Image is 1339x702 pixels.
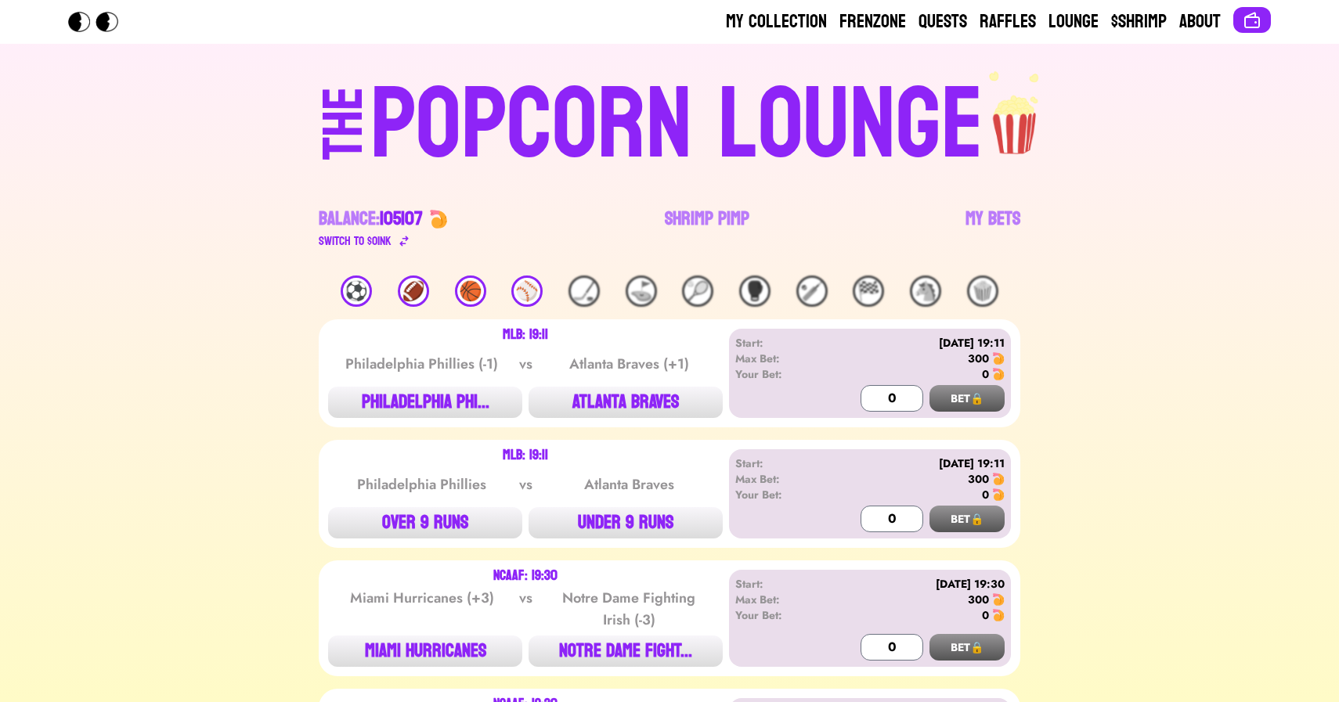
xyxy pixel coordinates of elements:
div: 🐴 [910,275,941,307]
div: ⛳️ [626,275,657,307]
img: Connect wallet [1243,11,1261,30]
div: vs [516,473,536,495]
div: Switch to $ OINK [319,232,392,250]
a: My Bets [965,207,1020,250]
button: BET🔒 [929,634,1005,661]
div: 300 [968,592,989,607]
a: Frenzone [839,9,906,34]
img: popcorn [983,69,1048,157]
div: 🏒 [568,275,600,307]
a: My Collection [726,9,827,34]
div: Start: [735,576,825,592]
a: $Shrimp [1111,9,1167,34]
div: Start: [735,455,825,471]
div: vs [516,353,536,375]
div: [DATE] 19:11 [825,335,1005,351]
div: 🏈 [398,275,429,307]
div: Your Bet: [735,607,825,623]
div: Start: [735,335,825,351]
div: [DATE] 19:11 [825,455,1005,471]
div: 🏏 [796,275,828,307]
img: 🍤 [992,488,1005,501]
img: 🍤 [429,210,448,229]
div: Balance: [319,207,423,232]
div: THE [316,87,372,191]
button: UNDER 9 RUNS [529,507,723,538]
a: About [1179,9,1221,34]
div: MLB: 19:11 [503,449,548,462]
div: ⚾️ [511,275,543,307]
img: 🍤 [992,368,1005,380]
div: 🎾 [682,275,713,307]
img: 🍤 [992,609,1005,621]
div: Max Bet: [735,471,825,487]
div: 0 [982,487,989,502]
a: Lounge [1048,9,1099,34]
img: 🍤 [992,593,1005,606]
div: Your Bet: [735,487,825,502]
div: vs [516,587,536,631]
button: PHILADELPHIA PHI... [328,387,522,418]
button: ATLANTA BRAVES [529,387,723,418]
div: Max Bet: [735,592,825,607]
a: Shrimp Pimp [665,207,749,250]
div: 0 [982,607,989,623]
a: Raffles [980,9,1036,34]
div: Notre Dame Fighting Irish (-3) [550,587,708,631]
div: 🍿 [967,275,998,307]
div: Philadelphia Phillies (-1) [343,353,501,375]
div: 🥊 [739,275,771,307]
div: Max Bet: [735,351,825,366]
div: MLB: 19:11 [503,329,548,341]
div: Your Bet: [735,366,825,382]
div: Atlanta Braves [550,473,708,495]
div: [DATE] 19:30 [825,576,1005,592]
button: MIAMI HURRICANES [328,635,522,667]
span: 105107 [380,202,423,236]
div: Atlanta Braves (+1) [550,353,708,375]
a: Quests [919,9,967,34]
div: ⚽️ [341,275,372,307]
img: Popcorn [68,12,131,32]
div: Miami Hurricanes (+3) [343,587,501,631]
button: NOTRE DAME FIGHT... [529,635,723,667]
button: OVER 9 RUNS [328,507,522,538]
img: 🍤 [992,473,1005,485]
img: 🍤 [992,352,1005,365]
div: 0 [982,366,989,382]
div: 300 [968,351,989,366]
a: THEPOPCORN LOUNGEpopcorn [187,69,1152,175]
button: BET🔒 [929,385,1005,412]
div: 🏀 [455,275,486,307]
div: 300 [968,471,989,487]
button: BET🔒 [929,506,1005,532]
div: POPCORN LOUNGE [370,75,983,175]
div: Philadelphia Phillies [343,473,501,495]
div: NCAAF: 19:30 [493,570,558,582]
div: 🏁 [853,275,884,307]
